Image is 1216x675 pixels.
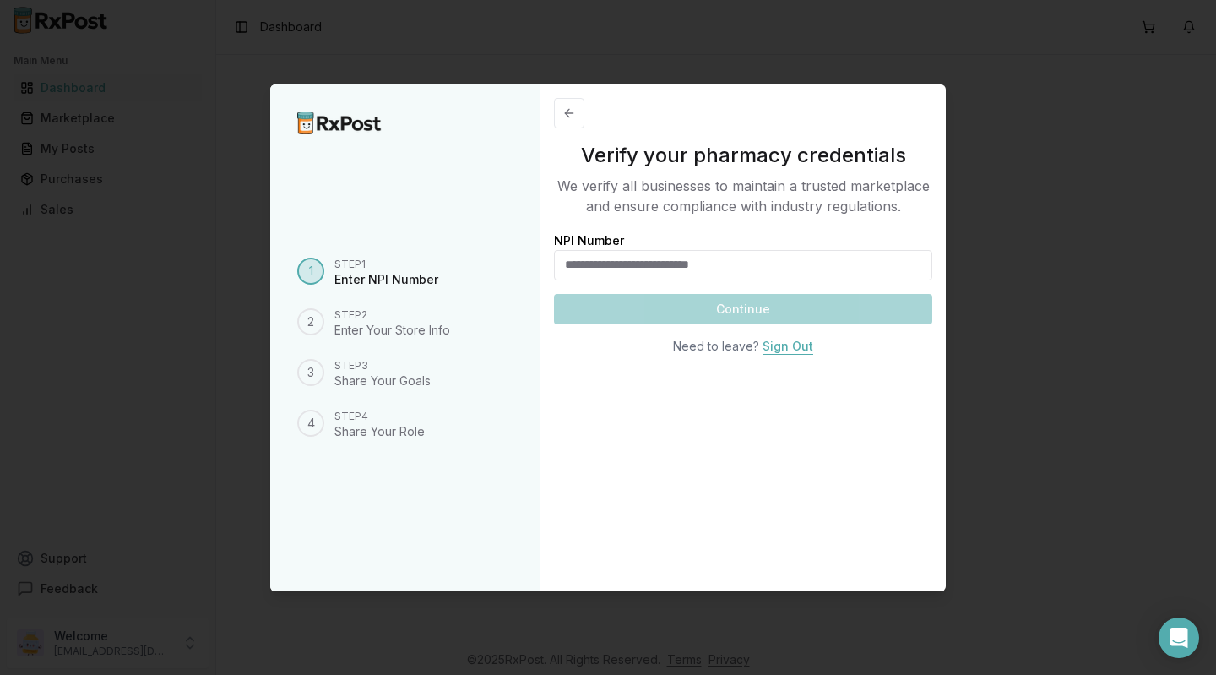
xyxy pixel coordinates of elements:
[334,373,431,389] div: Share Your Goals
[334,322,450,339] div: Enter Your Store Info
[334,423,425,440] div: Share Your Role
[307,313,314,330] span: 2
[673,338,759,355] div: Need to leave?
[763,331,813,362] button: Sign Out
[334,308,450,322] div: Step 2
[334,410,425,423] div: Step 4
[554,233,624,248] label: NPI Number
[297,112,382,134] img: RxPost Logo
[554,176,932,216] p: We verify all businesses to maintain a trusted marketplace and ensure compliance with industry re...
[309,263,313,280] span: 1
[554,142,932,169] h3: Verify your pharmacy credentials
[334,271,438,288] div: Enter NPI Number
[307,415,315,432] span: 4
[334,359,431,373] div: Step 3
[334,258,438,271] div: Step 1
[307,364,314,381] span: 3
